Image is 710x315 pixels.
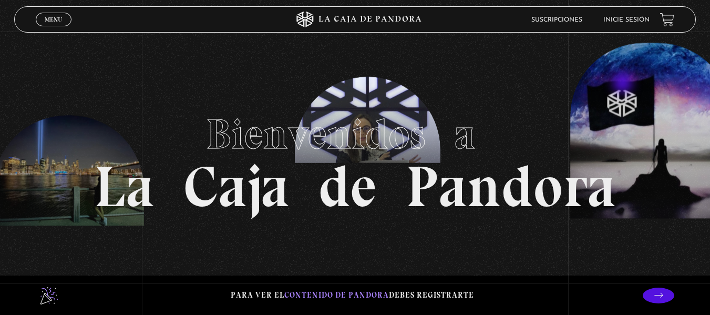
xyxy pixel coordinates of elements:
span: contenido de Pandora [284,290,389,300]
h1: La Caja de Pandora [94,100,616,216]
a: Inicie sesión [603,17,650,23]
span: Bienvenidos a [206,109,505,159]
span: Cerrar [41,25,66,33]
p: Para ver el debes registrarte [231,288,474,302]
a: Suscripciones [531,17,582,23]
span: Menu [45,16,62,23]
a: View your shopping cart [660,12,674,26]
